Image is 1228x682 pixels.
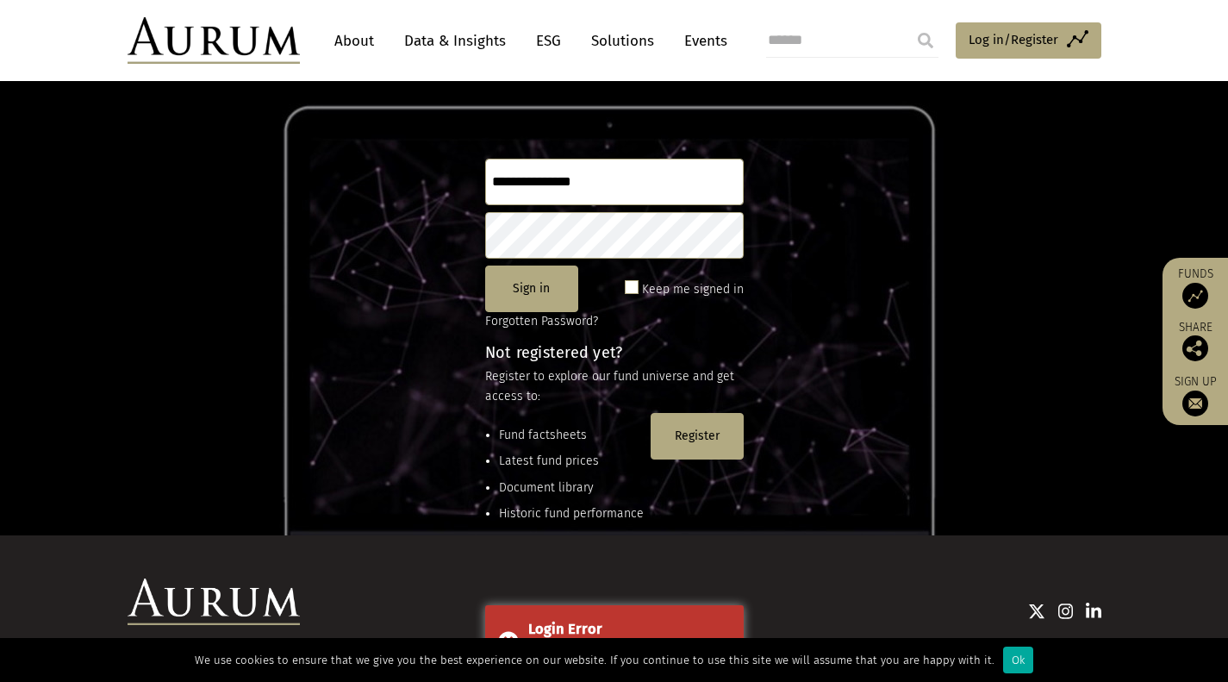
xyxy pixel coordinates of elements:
a: Log in/Register [956,22,1101,59]
li: Fund factsheets [499,426,644,445]
a: Solutions [583,25,663,57]
div: Ok [1003,647,1033,673]
img: Instagram icon [1058,603,1074,620]
img: Linkedin icon [1086,603,1101,620]
p: Register to explore our fund universe and get access to: [485,367,744,406]
img: Share this post [1182,335,1208,361]
li: Latest fund prices [499,452,644,471]
a: Sign up [1171,374,1219,416]
button: Register [651,413,744,460]
span: Log in/Register [969,29,1058,50]
img: Twitter icon [1028,603,1045,620]
a: About [326,25,383,57]
a: Forgotten Password? [485,314,598,328]
a: Events [676,25,727,57]
button: Sign in [485,266,578,312]
img: Sign up to our newsletter [1182,391,1208,416]
input: Submit [908,23,943,58]
h4: Not registered yet? [485,345,744,360]
a: ESG [527,25,570,57]
div: Share [1171,322,1219,361]
img: Aurum Logo [128,579,300,625]
div: Login Error [528,618,731,641]
a: Data & Insights [396,25,514,57]
li: Document library [499,479,644,497]
label: Keep me signed in [642,279,744,300]
img: Aurum [128,17,300,64]
img: Access Funds [1182,283,1208,309]
li: Historic fund performance [499,504,644,523]
a: Funds [1171,266,1219,309]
